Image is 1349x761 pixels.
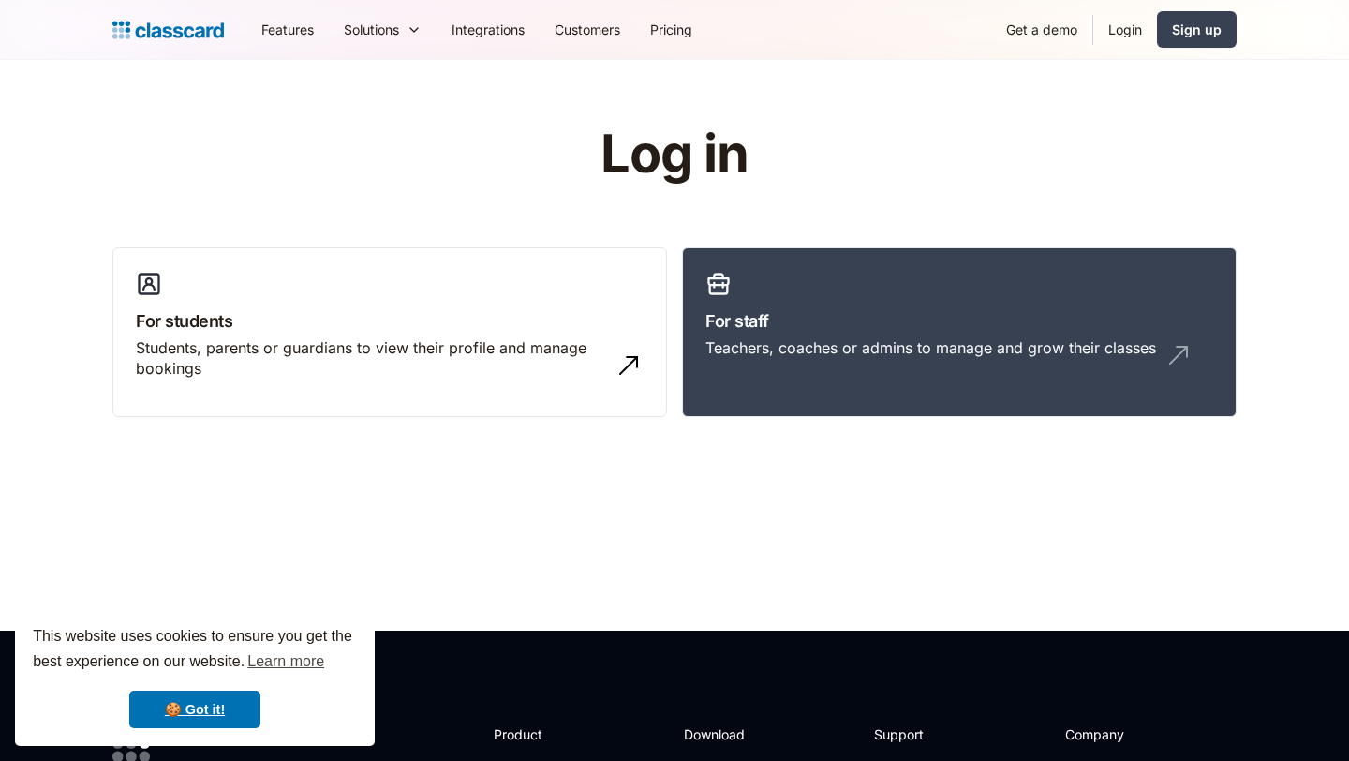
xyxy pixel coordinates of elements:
[540,8,635,51] a: Customers
[33,625,357,676] span: This website uses cookies to ensure you get the best experience on our website.
[245,648,327,676] a: learn more about cookies
[635,8,707,51] a: Pricing
[136,308,644,334] h3: For students
[329,8,437,51] div: Solutions
[682,247,1237,418] a: For staffTeachers, coaches or admins to manage and grow their classes
[1065,724,1190,744] h2: Company
[991,8,1092,51] a: Get a demo
[136,337,606,380] div: Students, parents or guardians to view their profile and manage bookings
[112,247,667,418] a: For studentsStudents, parents or guardians to view their profile and manage bookings
[874,724,950,744] h2: Support
[684,724,761,744] h2: Download
[112,17,224,43] a: home
[494,724,594,744] h2: Product
[437,8,540,51] a: Integrations
[378,126,972,184] h1: Log in
[246,8,329,51] a: Features
[705,337,1156,358] div: Teachers, coaches or admins to manage and grow their classes
[705,308,1213,334] h3: For staff
[1157,11,1237,48] a: Sign up
[129,691,260,728] a: dismiss cookie message
[1172,20,1222,39] div: Sign up
[1093,8,1157,51] a: Login
[344,20,399,39] div: Solutions
[15,607,375,746] div: cookieconsent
